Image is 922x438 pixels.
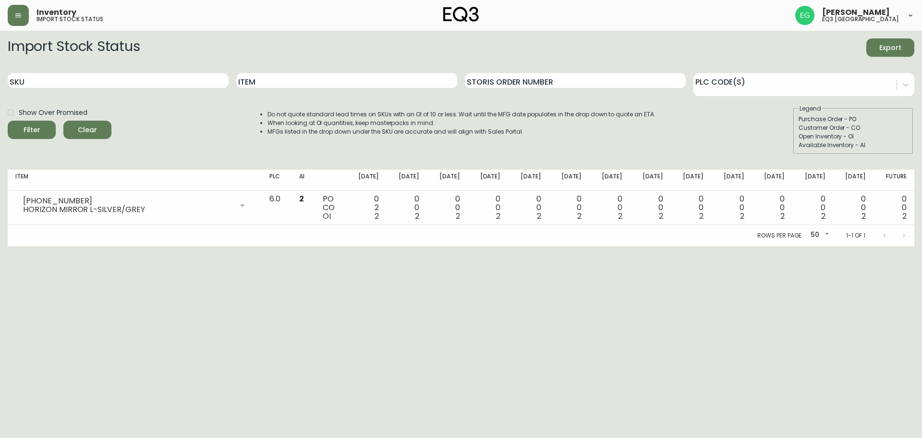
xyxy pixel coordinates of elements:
[323,211,331,222] span: OI
[822,9,890,16] span: [PERSON_NAME]
[267,110,655,119] li: Do not quote standard lead times on SKUs with an OI of 10 or less. Wait until the MFG date popula...
[323,195,338,221] div: PO CO
[516,195,541,221] div: 0 0
[262,170,291,191] th: PLC
[8,121,56,139] button: Filter
[549,170,590,191] th: [DATE]
[807,227,831,243] div: 50
[711,170,752,191] th: [DATE]
[71,124,104,136] span: Clear
[866,38,914,57] button: Export
[780,211,785,222] span: 2
[799,104,822,113] legend: Legend
[468,170,509,191] th: [DATE]
[659,211,663,222] span: 2
[902,211,907,222] span: 2
[443,7,479,22] img: logo
[671,170,712,191] th: [DATE]
[719,195,744,221] div: 0 0
[36,16,103,22] h5: import stock status
[589,170,630,191] th: [DATE]
[799,132,908,141] div: Open Inventory - OI
[387,170,427,191] th: [DATE]
[346,170,387,191] th: [DATE]
[618,211,622,222] span: 2
[821,211,825,222] span: 2
[375,211,379,222] span: 2
[19,108,87,118] span: Show Over Promised
[36,9,76,16] span: Inventory
[23,197,233,205] div: [PHONE_NUMBER]
[557,195,582,221] div: 0 0
[8,38,140,57] h2: Import Stock Status
[435,195,460,221] div: 0 0
[846,231,865,240] p: 1-1 of 1
[394,195,420,221] div: 0 0
[873,170,914,191] th: Future
[8,170,262,191] th: Item
[23,205,233,214] div: HORIZON MIRROR L-SILVER/GREY
[760,195,785,221] div: 0 0
[638,195,663,221] div: 0 0
[456,211,460,222] span: 2
[415,211,419,222] span: 2
[427,170,468,191] th: [DATE]
[792,170,833,191] th: [DATE]
[799,115,908,124] div: Purchase Order - PO
[291,170,315,191] th: AI
[496,211,500,222] span: 2
[874,42,907,54] span: Export
[800,195,825,221] div: 0 0
[752,170,793,191] th: [DATE]
[740,211,744,222] span: 2
[799,141,908,150] div: Available Inventory - AI
[757,231,803,240] p: Rows per page:
[262,191,291,225] td: 6.0
[833,170,874,191] th: [DATE]
[597,195,622,221] div: 0 0
[630,170,671,191] th: [DATE]
[475,195,501,221] div: 0 0
[267,119,655,127] li: When looking at OI quantities, keep masterpacks in mind.
[841,195,866,221] div: 0 0
[577,211,582,222] span: 2
[799,124,908,132] div: Customer Order - CO
[15,195,254,216] div: [PHONE_NUMBER]HORIZON MIRROR L-SILVER/GREY
[881,195,907,221] div: 0 0
[679,195,704,221] div: 0 0
[795,6,814,25] img: db11c1629862fe82d63d0774b1b54d2b
[861,211,866,222] span: 2
[267,127,655,136] li: MFGs listed in the drop down under the SKU are accurate and will align with Sales Portal.
[63,121,111,139] button: Clear
[508,170,549,191] th: [DATE]
[299,193,304,204] span: 2
[822,16,899,22] h5: eq3 [GEOGRAPHIC_DATA]
[699,211,704,222] span: 2
[537,211,541,222] span: 2
[353,195,379,221] div: 0 2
